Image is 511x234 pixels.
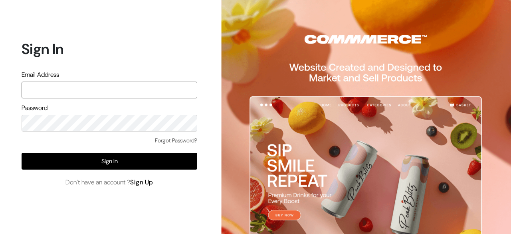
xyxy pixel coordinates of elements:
label: Password [22,103,48,113]
span: Don’t have an account ? [65,178,153,187]
button: Sign In [22,153,197,170]
a: Forgot Password? [155,136,197,145]
h1: Sign In [22,40,197,58]
a: Sign Up [130,178,153,186]
label: Email Address [22,70,59,80]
